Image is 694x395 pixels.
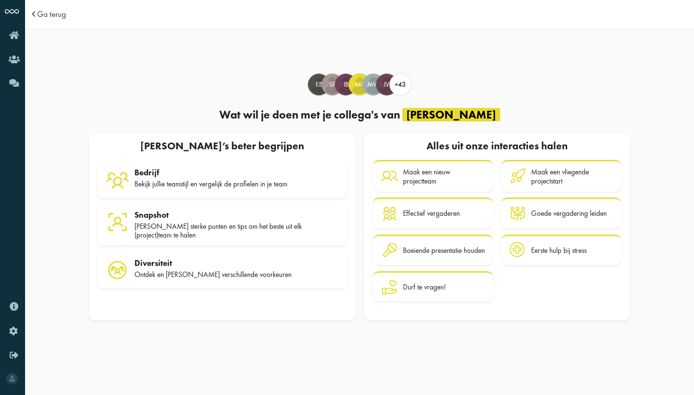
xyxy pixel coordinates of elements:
div: [PERSON_NAME] [402,108,500,121]
span: Jv [376,80,397,90]
div: Alles uit onze interacties halen [372,138,622,156]
div: Myrthe [348,74,370,95]
div: Emma [308,74,330,95]
div: Bedrijf [134,168,339,177]
a: Maak een nieuw projectteam [373,160,493,191]
a: Snapshot [PERSON_NAME] sterke punten en tips om het beste uit elk (project)team te halen [97,204,347,246]
div: Snapshot [134,210,339,220]
a: Eerste hulp bij stress [501,235,621,265]
div: Diversiteit [134,258,339,268]
span: IB [335,80,356,90]
a: Ga terug [37,10,66,18]
span: +43 [395,80,406,89]
a: Maak een vliegende projectstart [501,160,621,191]
div: [PERSON_NAME] sterke punten en tips om het beste uit elk (project)team te halen [134,222,339,240]
div: Boeiende presentatie houden [403,246,485,255]
a: Goede vergadering leiden [501,197,621,228]
div: Max [362,74,384,95]
div: Ivy [335,74,357,95]
div: Maak een nieuw projectteam [403,168,485,185]
div: Eerste hulp bij stress [531,246,587,255]
span: Wat wil je doen met je collega's van [219,107,400,122]
div: Bekijk jullie teamstijl en vergelijk de profielen in je team [134,180,339,188]
a: Bedrijf Bekijk jullie teamstijl en vergelijk de profielen in je team [97,160,347,198]
a: Durf te vragen! [373,271,493,302]
div: Selina [321,74,343,95]
div: Ontdek en [PERSON_NAME] verschillende voorkeuren [134,270,339,279]
div: [PERSON_NAME]’s beter begrijpen [93,138,351,156]
a: Effectief vergaderen [373,197,493,228]
a: Boeiende presentatie houden [373,235,493,265]
div: Effectief vergaderen [403,209,460,218]
span: EB [308,80,329,90]
span: MW [363,80,384,90]
span: MT [349,80,370,90]
a: Diversiteit Ontdek en [PERSON_NAME] verschillende voorkeuren [97,252,347,289]
div: Maak een vliegende projectstart [531,168,613,185]
span: SP [322,80,343,90]
div: Durf te vragen! [403,283,446,291]
div: Goede vergadering leiden [531,209,607,218]
div: Julia [376,74,398,95]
